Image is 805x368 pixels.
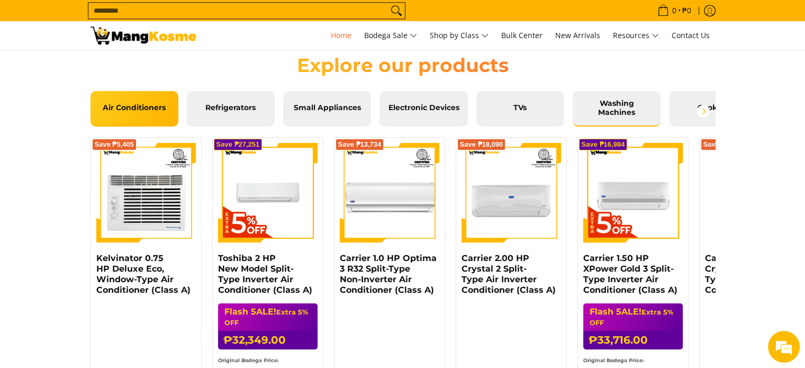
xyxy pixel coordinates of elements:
[325,21,357,50] a: Home
[379,91,467,127] a: Electronic Devices
[174,5,199,31] div: Minimize live chat window
[424,21,494,50] a: Shop by Class
[388,3,405,19] button: Search
[692,100,715,123] button: Next
[583,143,683,243] img: Carrier 1.50 HP XPower Gold 3 Split-Type Inverter Air Conditioner (Class A)
[338,141,382,148] span: Save ₱13,734
[677,103,749,113] span: Cookers
[705,143,804,243] img: Carrier 1.00 HP Crystal Split-Type Inverter Air Conditioner (Class A)
[387,103,459,113] span: Electronic Devices
[5,251,202,288] textarea: Type your message and click 'Submit'
[555,30,600,40] span: New Arrivals
[462,253,556,295] a: Carrier 2.00 HP Crystal 2 Split-Type Air Inverter Conditioner (Class A)
[671,7,678,14] span: 0
[583,253,677,295] a: Carrier 1.50 HP XPower Gold 3 Split-Type Inverter Air Conditioner (Class A)
[681,7,693,14] span: ₱0
[582,141,625,148] span: Save ₱16,984
[462,143,561,243] img: Carrier 2.00 HP Crystal 2 Split-Type Air Inverter Conditioner (Class A)
[550,21,605,50] a: New Arrivals
[608,21,664,50] a: Resources
[91,26,196,44] img: Mang Kosme: Your Home Appliances Warehouse Sale Partner!
[583,331,683,349] h6: ₱33,716.00
[669,91,757,127] a: Cookers
[672,30,710,40] span: Contact Us
[55,59,178,73] div: Leave a message
[496,21,548,50] a: Bulk Center
[364,29,417,42] span: Bodega Sale
[216,141,260,148] span: Save ₱27,251
[218,331,318,349] h6: ₱32,349.00
[613,29,659,42] span: Resources
[155,288,192,302] em: Submit
[476,91,564,127] a: TVs
[187,91,275,127] a: Refrigerators
[195,103,267,113] span: Refrigerators
[98,103,170,113] span: Air Conditioners
[460,141,503,148] span: Save ₱18,090
[501,30,542,40] span: Bulk Center
[340,143,439,243] img: Carrier 1.0 HP Optima 3 R32 Split-Type Non-Inverter Air Conditioner (Class A)
[96,143,196,243] img: Kelvinator 0.75 HP Deluxe Eco, Window-Type Air Conditioner (Class A)
[666,21,715,50] a: Contact Us
[340,253,437,295] a: Carrier 1.0 HP Optima 3 R32 Split-Type Non-Inverter Air Conditioner (Class A)
[430,29,489,42] span: Shop by Class
[207,21,715,50] nav: Main Menu
[218,253,312,295] a: Toshiba 2 HP New Model Split-Type Inverter Air Conditioner (Class A)
[583,357,644,363] small: Original Bodega Price:
[359,21,422,50] a: Bodega Sale
[581,99,653,118] span: Washing Machines
[218,143,318,243] img: Toshiba 2 HP New Model Split-Type Inverter Air Conditioner (Class A)
[22,114,185,221] span: We are offline. Please leave us a message.
[484,103,556,113] span: TVs
[218,357,279,363] small: Original Bodega Price:
[96,253,191,295] a: Kelvinator 0.75 HP Deluxe Eco, Window-Type Air Conditioner (Class A)
[705,253,799,295] a: Carrier 1.00 HP Crystal Split-Type Inverter Air Conditioner (Class A)
[703,141,743,148] span: Save ₱9,950
[331,30,351,40] span: Home
[283,91,371,127] a: Small Appliances
[573,91,661,127] a: Washing Machines
[291,103,363,113] span: Small Appliances
[95,141,134,148] span: Save ₱5,405
[91,91,178,127] a: Air Conditioners
[249,53,556,77] h2: Explore our products
[654,5,694,16] span: •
